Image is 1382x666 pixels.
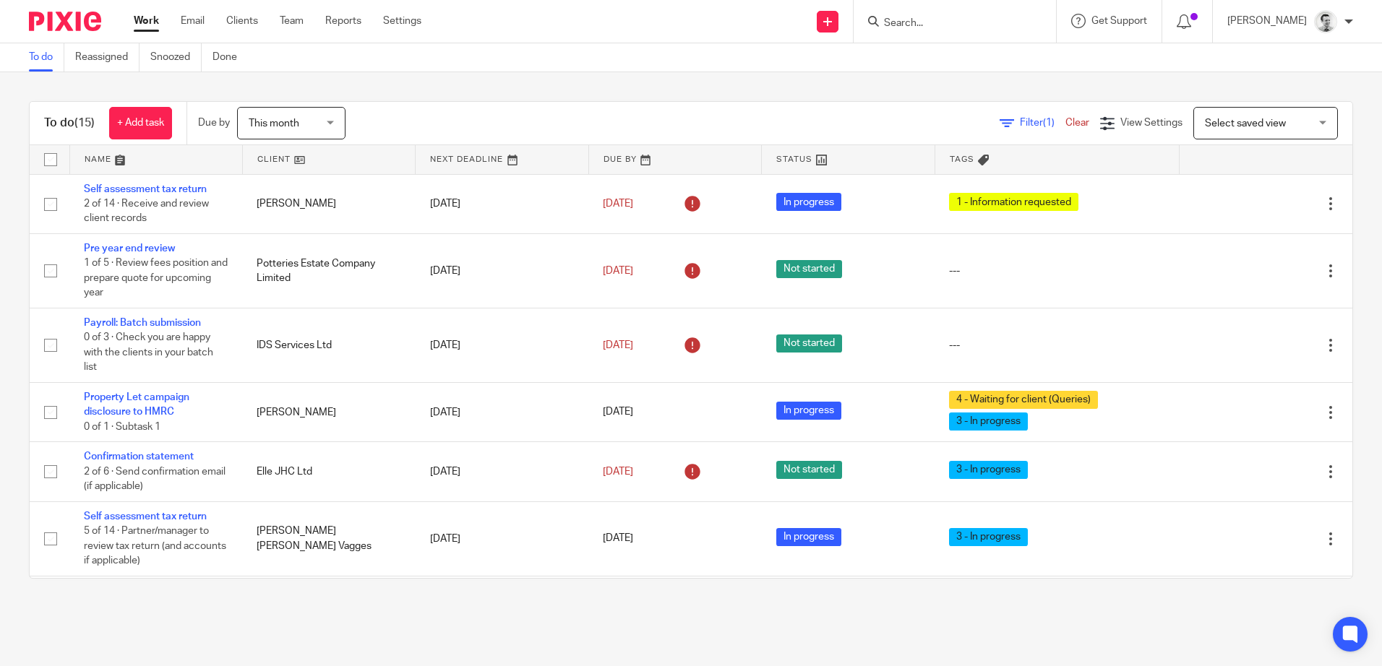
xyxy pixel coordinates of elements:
td: [PERSON_NAME] [PERSON_NAME] Vagges [242,501,415,576]
img: Pixie [29,12,101,31]
span: View Settings [1120,118,1183,128]
a: Payroll: Batch submission [84,318,201,328]
a: To do [29,43,64,72]
td: [DATE] [416,174,588,233]
a: Snoozed [150,43,202,72]
span: In progress [776,193,841,211]
a: Pre year end review [84,243,175,254]
td: [PERSON_NAME] [242,383,415,442]
a: Settings [383,14,421,28]
td: Potteries Estate Company Limited [242,233,415,308]
td: [PERSON_NAME] [242,576,415,650]
a: Reassigned [75,43,140,72]
td: [DATE] [416,501,588,576]
span: 0 of 1 · Subtask 1 [84,422,160,432]
span: Filter [1020,118,1065,128]
span: [DATE] [603,266,633,276]
span: 3 - In progress [949,528,1028,546]
span: Get Support [1091,16,1147,26]
span: [DATE] [603,467,633,477]
span: Select saved view [1205,118,1286,129]
td: Elle JHC Ltd [242,442,415,501]
a: Team [280,14,304,28]
a: + Add task [109,107,172,139]
td: [DATE] [416,308,588,383]
span: 1 - Information requested [949,193,1078,211]
a: Property Let campaign disclosure to HMRC [84,392,189,417]
span: [DATE] [603,199,633,209]
span: [DATE] [603,534,633,544]
td: [DATE] [416,233,588,308]
a: Email [181,14,205,28]
a: Work [134,14,159,28]
div: --- [949,264,1164,278]
p: Due by [198,116,230,130]
span: Not started [776,260,842,278]
span: 4 - Waiting for client (Queries) [949,391,1098,409]
span: 5 of 14 · Partner/manager to review tax return (and accounts if applicable) [84,526,226,566]
span: Not started [776,334,842,353]
span: (15) [74,117,95,129]
td: [PERSON_NAME] [242,174,415,233]
p: [PERSON_NAME] [1227,14,1307,28]
td: IDS Services Ltd [242,308,415,383]
span: 3 - In progress [949,461,1028,479]
span: In progress [776,402,841,420]
span: 2 of 14 · Receive and review client records [84,199,209,224]
td: [DATE] [416,442,588,501]
input: Search [883,17,1013,30]
a: Self assessment tax return [84,184,207,194]
a: Reports [325,14,361,28]
span: In progress [776,528,841,546]
a: Self assessment tax return [84,511,207,522]
div: --- [949,338,1164,353]
span: Tags [950,155,974,163]
span: 0 of 3 · Check you are happy with the clients in your batch list [84,333,213,373]
a: Clients [226,14,258,28]
span: [DATE] [603,340,633,350]
a: Clear [1065,118,1089,128]
td: [DATE] [416,383,588,442]
span: 3 - In progress [949,412,1028,431]
img: Andy_2025.jpg [1314,10,1337,33]
span: (1) [1043,118,1055,128]
span: [DATE] [603,407,633,418]
td: [DATE] [416,576,588,650]
span: This month [249,118,299,129]
a: Confirmation statement [84,451,194,462]
span: 1 of 5 · Review fees position and prepare quote for upcoming year [84,259,228,298]
a: Done [213,43,248,72]
span: Not started [776,461,842,479]
h1: To do [44,116,95,131]
span: 2 of 6 · Send confirmation email (if applicable) [84,467,226,492]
